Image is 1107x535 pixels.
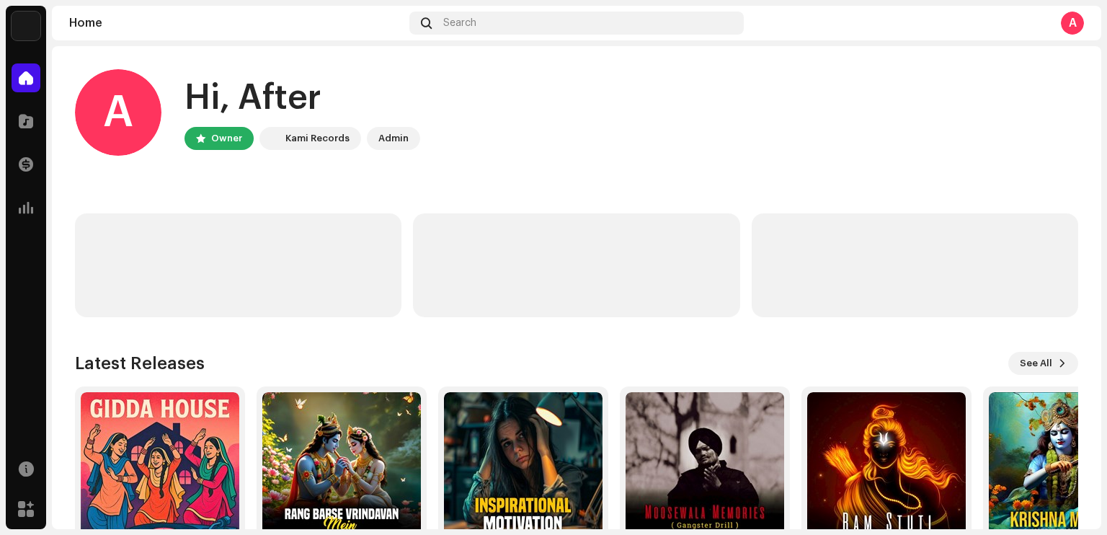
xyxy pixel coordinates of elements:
[69,17,404,29] div: Home
[12,12,40,40] img: 33004b37-325d-4a8b-b51f-c12e9b964943
[443,17,476,29] span: Search
[1061,12,1084,35] div: A
[285,130,350,147] div: Kami Records
[211,130,242,147] div: Owner
[184,75,420,121] div: Hi, After
[75,69,161,156] div: A
[262,130,280,147] img: 33004b37-325d-4a8b-b51f-c12e9b964943
[75,352,205,375] h3: Latest Releases
[378,130,409,147] div: Admin
[1020,349,1052,378] span: See All
[1008,352,1078,375] button: See All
